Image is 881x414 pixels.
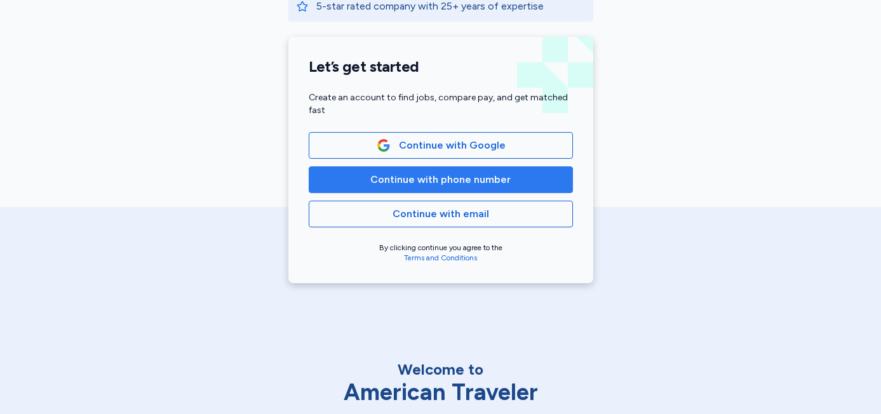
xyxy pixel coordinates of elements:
[393,206,489,222] span: Continue with email
[399,138,506,153] span: Continue with Google
[309,91,573,117] div: Create an account to find jobs, compare pay, and get matched fast
[309,132,573,159] button: Google LogoContinue with Google
[307,380,574,405] div: American Traveler
[309,166,573,193] button: Continue with phone number
[309,57,573,76] h1: Let’s get started
[377,138,391,152] img: Google Logo
[309,243,573,263] div: By clicking continue you agree to the
[307,359,574,380] div: Welcome to
[370,172,511,187] span: Continue with phone number
[404,253,477,262] a: Terms and Conditions
[309,201,573,227] button: Continue with email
